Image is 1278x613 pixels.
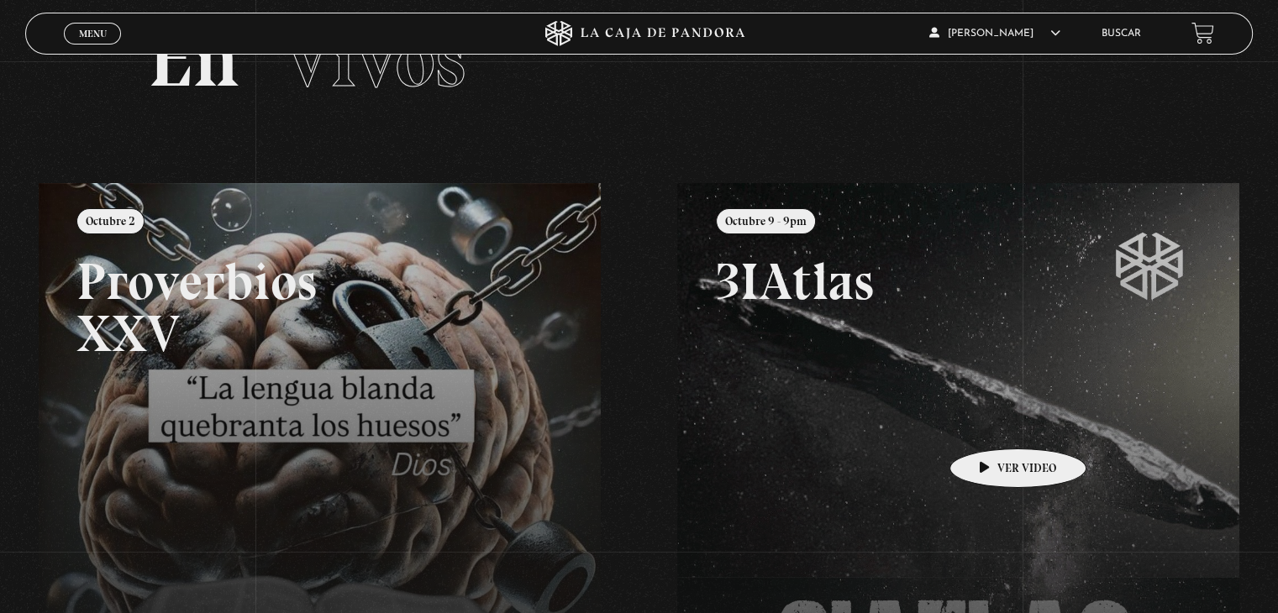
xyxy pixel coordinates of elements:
[73,42,113,54] span: Cerrar
[79,29,107,39] span: Menu
[1191,22,1214,45] a: View your shopping cart
[282,11,465,107] span: Vivos
[929,29,1060,39] span: [PERSON_NAME]
[1102,29,1141,39] a: Buscar
[148,19,1129,99] h2: En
